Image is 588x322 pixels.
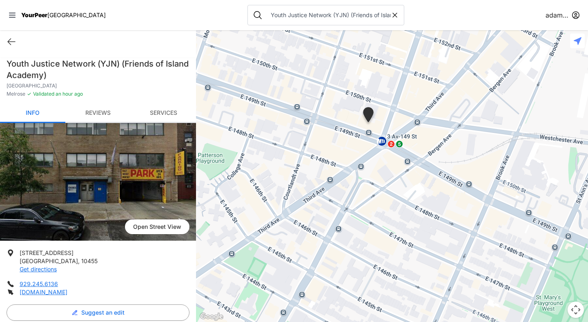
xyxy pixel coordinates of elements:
[21,11,47,18] span: YourPeer
[198,311,225,322] img: Google
[47,11,106,18] span: [GEOGRAPHIC_DATA]
[546,10,568,20] span: adamabard
[266,11,391,19] input: Search
[20,280,58,287] a: 929.245.6136
[546,10,580,20] button: adamabard
[54,91,83,97] span: an hour ago
[65,104,131,123] a: Reviews
[361,107,375,125] div: Bronx
[20,288,67,295] a: [DOMAIN_NAME]
[7,304,189,321] button: Suggest an edit
[20,249,73,256] span: [STREET_ADDRESS]
[7,58,189,81] h1: Youth Justice Network (YJN) (Friends of Island Academy)
[7,83,189,89] p: [GEOGRAPHIC_DATA]
[81,257,98,264] span: 10455
[568,302,584,318] button: Map camera controls
[81,309,125,317] span: Suggest an edit
[20,257,78,264] span: [GEOGRAPHIC_DATA]
[27,91,31,97] span: ✓
[7,91,25,97] span: Melrose
[20,266,57,273] a: Get directions
[78,257,80,264] span: ,
[125,219,189,234] span: Open Street View
[21,13,106,18] a: YourPeer[GEOGRAPHIC_DATA]
[198,311,225,322] a: Open this area in Google Maps (opens a new window)
[131,104,196,123] a: Services
[33,91,54,97] span: Validated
